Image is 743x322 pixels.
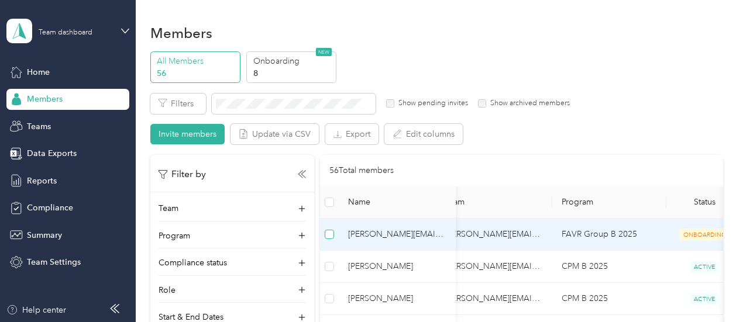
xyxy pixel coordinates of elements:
span: Home [27,66,50,78]
span: Summary [27,229,62,241]
p: Filter by [159,167,206,182]
span: ONBOARDING [679,228,730,241]
td: lindsey.rohal@optioncare.com [435,283,552,315]
button: Export [325,124,379,144]
td: FAVR Group B 2025 [552,219,666,251]
p: 56 Total members [329,164,394,177]
p: Role [159,284,176,296]
td: CPM B 2025 [552,251,666,283]
h1: Members [150,27,212,39]
p: 56 [157,67,236,79]
td: Jordan Jones [339,251,456,283]
span: [PERSON_NAME] [348,292,446,305]
td: Brian Nussle [339,283,456,315]
span: [PERSON_NAME][EMAIL_ADDRESS][PERSON_NAME][DOMAIN_NAME] [348,228,446,241]
td: matthew.giudice@optioncare.com [435,219,552,251]
button: Update via CSV [231,124,319,144]
div: Team dashboard [39,29,92,36]
p: All Members [157,55,236,67]
p: Compliance status [159,257,227,269]
p: Program [159,230,190,242]
td: karla.a.smith@optioncare.com [435,251,552,283]
th: Team [435,186,552,219]
span: Team Settings [27,256,81,268]
th: Name [339,186,456,219]
iframe: Everlance-gr Chat Button Frame [677,257,743,322]
span: NEW [316,48,332,56]
span: [PERSON_NAME] [348,260,446,273]
td: ONBOARDING [666,219,742,251]
span: Members [27,93,63,105]
button: Help center [6,304,66,316]
span: Reports [27,175,57,187]
span: Compliance [27,202,73,214]
label: Show pending invites [394,98,468,109]
td: CPM B 2025 [552,283,666,315]
p: Team [159,202,178,214]
span: Data Exports [27,147,77,160]
p: 8 [253,67,333,79]
label: Show archived members [486,98,570,109]
span: Teams [27,120,51,133]
button: Filters [150,94,206,114]
button: Invite members [150,124,225,144]
button: Edit columns [384,124,463,144]
p: Onboarding [253,55,333,67]
th: Program [552,186,666,219]
td: lindzy.winsett@optioncare.com [339,219,456,251]
span: Name [348,197,446,207]
th: Status [666,186,742,219]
